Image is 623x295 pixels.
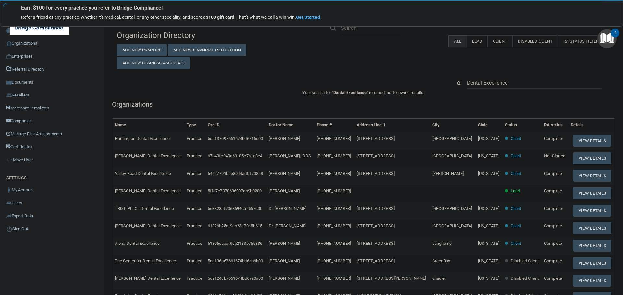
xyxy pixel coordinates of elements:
[478,241,499,246] span: [US_STATE]
[208,258,263,263] span: 5da136b67661674bd6ab6b00
[511,187,520,195] p: Lead
[208,206,262,211] span: 5e3328af7063694ca2567c00
[432,171,464,176] span: [PERSON_NAME]
[544,188,562,193] span: Complete
[354,119,429,132] th: Address Line 1
[6,187,12,193] img: ic_user_dark.df1a06c3.png
[266,119,314,132] th: Doctor Name
[341,22,400,34] input: Search
[573,135,611,147] button: View Details
[544,206,562,211] span: Complete
[6,213,12,219] img: icon-export.b9366987.png
[112,119,184,132] th: Name
[563,39,605,44] span: RA Status Filter
[544,223,562,228] span: Complete
[478,223,499,228] span: [US_STATE]
[478,276,499,281] span: [US_STATE]
[314,119,354,132] th: Phone #
[208,136,263,141] span: 5da137097661674bd6716d00
[333,90,367,95] span: Dental Excellence
[269,171,300,176] span: [PERSON_NAME]
[573,152,611,164] button: View Details
[21,5,602,11] p: Earn $100 for every practice you refer to Bridge Compliance!
[6,54,12,59] img: enterprise.0d942306.png
[187,241,202,246] span: Practice
[478,258,499,263] span: [US_STATE]
[432,241,452,246] span: Langhorne
[511,222,521,230] p: Client
[234,15,296,20] span: ! That's what we call a win-win.
[573,170,611,182] button: View Details
[187,171,202,176] span: Practice
[467,35,487,47] label: Lead
[115,258,176,263] span: The Center for Dental Excellence
[544,171,562,176] span: Complete
[511,152,521,160] p: Client
[544,136,562,141] span: Complete
[573,257,611,269] button: View Details
[184,119,205,132] th: Type
[296,15,320,20] strong: Get Started
[573,240,611,252] button: View Details
[317,276,351,281] span: [PHONE_NUMBER]
[478,153,499,158] span: [US_STATE]
[115,171,171,176] span: Valley Road Dental Excellence
[115,188,181,193] span: [PERSON_NAME] Dental Excellence
[544,153,565,158] span: Not Started
[511,240,521,247] p: Client
[357,153,395,158] span: [STREET_ADDRESS]
[512,35,558,47] label: Disabled Client
[115,206,174,211] span: TBD I, PLLC - Dental Excellence
[487,35,512,47] label: Client
[317,206,351,211] span: [PHONE_NUMBER]
[187,206,202,211] span: Practice
[10,21,69,35] img: bridge_compliance_login_screen.278c3ca4.svg
[269,136,300,141] span: [PERSON_NAME]
[21,15,206,20] span: Refer a friend at any practice, whether it's medical, dental, or any other speciality, and score a
[317,188,351,193] span: [PHONE_NUMBER]
[269,223,306,228] span: Dr. [PERSON_NAME]
[573,222,611,234] button: View Details
[357,136,395,141] span: [STREET_ADDRESS]
[432,136,472,141] span: [GEOGRAPHIC_DATA]
[544,276,562,281] span: Complete
[568,119,615,132] th: Details
[502,119,542,132] th: Status
[511,205,521,212] p: Client
[208,171,263,176] span: 64627791bae89d4ad01708a8
[432,276,446,281] span: chadler
[208,223,262,228] span: 61326b25af9cb23e70a5b615
[208,153,262,158] span: 67b49fc940e69105e7b1e8c4
[357,206,395,211] span: [STREET_ADDRESS]
[614,33,616,41] div: 2
[317,153,351,158] span: [PHONE_NUMBER]
[6,41,12,46] img: organization-icon.f8decf85.png
[432,223,472,228] span: [GEOGRAPHIC_DATA]
[6,200,12,206] img: icon-users.e205127d.png
[269,153,311,158] span: [PERSON_NAME], DDS
[542,119,568,132] th: RA status
[475,119,502,132] th: State
[357,276,426,281] span: [STREET_ADDRESS][PERSON_NAME]
[269,258,300,263] span: [PERSON_NAME]
[357,241,395,246] span: [STREET_ADDRESS]
[357,258,395,263] span: [STREET_ADDRESS]
[168,44,246,56] button: Add New Financial Institution
[317,136,351,141] span: [PHONE_NUMBER]
[269,206,306,211] span: Dr. [PERSON_NAME]
[269,188,300,193] span: [PERSON_NAME]
[432,206,472,211] span: [GEOGRAPHIC_DATA]
[115,136,170,141] span: Huntington Dental Excellence
[430,119,475,132] th: City
[187,258,202,263] span: Practice
[206,15,234,20] strong: $100 gift card
[317,258,351,263] span: [PHONE_NUMBER]
[573,205,611,217] button: View Details
[432,258,450,263] span: GreenBay
[269,241,300,246] span: [PERSON_NAME]
[269,276,300,281] span: [PERSON_NAME]
[6,80,12,85] img: icon-documents.8dae5593.png
[544,258,562,263] span: Complete
[317,241,351,246] span: [PHONE_NUMBER]
[467,77,602,89] input: Search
